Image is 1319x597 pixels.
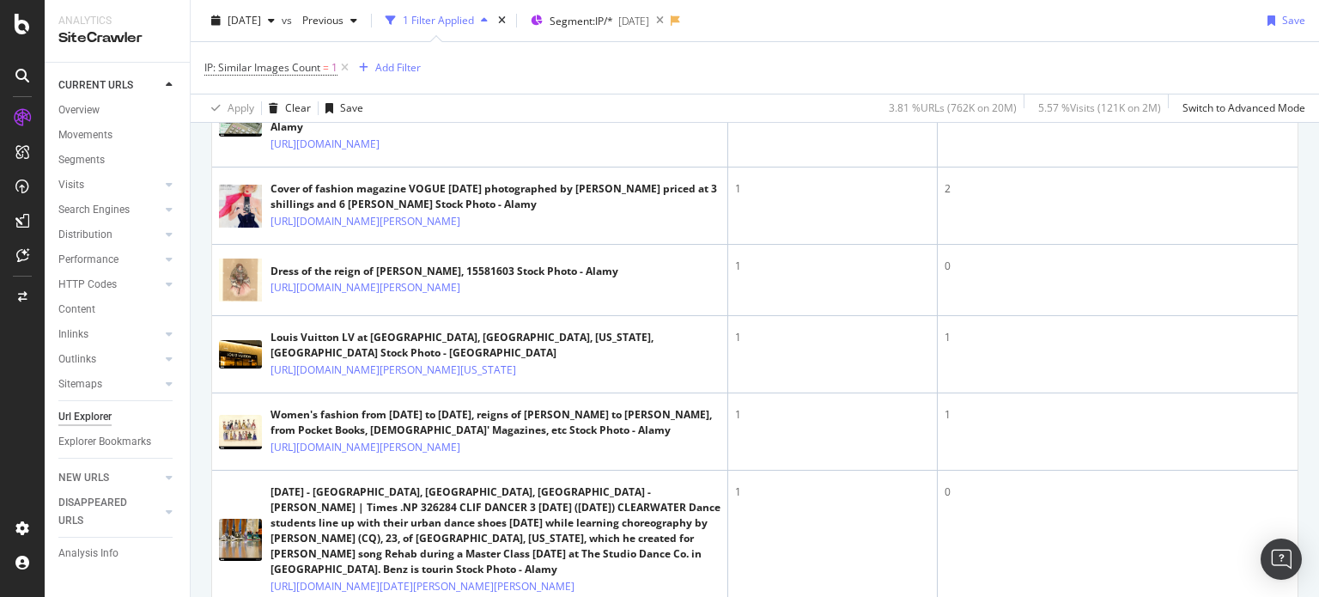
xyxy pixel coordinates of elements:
[58,326,88,344] div: Inlinks
[270,264,618,279] div: Dress of the reign of [PERSON_NAME], 15581603 Stock Photo - Alamy
[58,226,112,244] div: Distribution
[58,251,161,269] a: Performance
[58,494,145,530] div: DISAPPEARED URLS
[270,362,516,379] a: [URL][DOMAIN_NAME][PERSON_NAME][US_STATE]
[945,484,1291,500] div: 0
[295,7,364,34] button: Previous
[270,136,380,153] a: [URL][DOMAIN_NAME]
[270,439,460,456] a: [URL][DOMAIN_NAME][PERSON_NAME]
[58,433,178,451] a: Explorer Bookmarks
[1261,539,1302,580] div: Open Intercom Messenger
[319,94,363,122] button: Save
[58,326,161,344] a: Inlinks
[58,126,112,144] div: Movements
[58,469,109,487] div: NEW URLS
[735,259,930,274] div: 1
[270,213,460,230] a: [URL][DOMAIN_NAME][PERSON_NAME]
[58,375,161,393] a: Sitemaps
[228,13,261,27] span: 2025 Aug. 1st
[58,350,161,369] a: Outlinks
[495,12,509,29] div: times
[219,340,262,369] img: main image
[1282,13,1305,27] div: Save
[58,151,105,169] div: Segments
[58,76,161,94] a: CURRENT URLS
[1182,101,1305,115] div: Switch to Advanced Mode
[524,7,649,34] button: Segment:IP/*[DATE]
[204,94,254,122] button: Apply
[228,101,254,115] div: Apply
[945,330,1291,345] div: 1
[270,484,720,577] div: [DATE] - [GEOGRAPHIC_DATA], [GEOGRAPHIC_DATA], [GEOGRAPHIC_DATA] - [PERSON_NAME] | Times .NP 3262...
[58,14,176,28] div: Analytics
[58,276,117,294] div: HTTP Codes
[58,201,161,219] a: Search Engines
[618,14,649,28] div: [DATE]
[270,578,574,595] a: [URL][DOMAIN_NAME][DATE][PERSON_NAME][PERSON_NAME]
[58,126,178,144] a: Movements
[1176,94,1305,122] button: Switch to Advanced Mode
[58,276,161,294] a: HTTP Codes
[379,7,495,34] button: 1 Filter Applied
[58,151,178,169] a: Segments
[58,408,178,426] a: Url Explorer
[550,14,613,28] span: Segment: IP/*
[735,330,930,345] div: 1
[58,301,95,319] div: Content
[58,28,176,48] div: SiteCrawler
[58,408,112,426] div: Url Explorer
[270,330,720,361] div: Louis Vuitton LV at [GEOGRAPHIC_DATA], [GEOGRAPHIC_DATA], [US_STATE], [GEOGRAPHIC_DATA] Stock Pho...
[352,58,421,78] button: Add Filter
[889,101,1017,115] div: 3.81 % URLs ( 762K on 20M )
[58,176,84,194] div: Visits
[323,60,329,75] span: =
[270,407,720,438] div: Women's fashion from [DATE] to [DATE], reigns of [PERSON_NAME] to [PERSON_NAME], from Pocket Book...
[58,301,178,319] a: Content
[58,545,119,563] div: Analysis Info
[58,76,133,94] div: CURRENT URLS
[204,7,282,34] button: [DATE]
[1038,101,1161,115] div: 5.57 % Visits ( 121K on 2M )
[945,259,1291,274] div: 0
[735,407,930,423] div: 1
[58,201,130,219] div: Search Engines
[204,60,320,75] span: IP: Similar Images Count
[295,13,343,27] span: Previous
[945,407,1291,423] div: 1
[403,13,474,27] div: 1 Filter Applied
[270,279,460,296] a: [URL][DOMAIN_NAME][PERSON_NAME]
[58,350,96,369] div: Outlinks
[58,433,151,451] div: Explorer Bookmarks
[331,56,337,80] span: 1
[270,181,720,212] div: Cover of fashion magazine VOGUE [DATE] photographed by [PERSON_NAME] priced at 3 shillings and 6 ...
[219,175,262,237] img: main image
[735,484,930,500] div: 1
[58,469,161,487] a: NEW URLS
[58,545,178,563] a: Analysis Info
[58,101,178,119] a: Overview
[58,375,102,393] div: Sitemaps
[219,252,262,309] img: main image
[58,226,161,244] a: Distribution
[58,251,119,269] div: Performance
[58,494,161,530] a: DISAPPEARED URLS
[285,101,311,115] div: Clear
[219,415,262,449] img: main image
[282,13,295,27] span: vs
[375,60,421,75] div: Add Filter
[340,101,363,115] div: Save
[219,519,262,561] img: main image
[1261,7,1305,34] button: Save
[58,176,161,194] a: Visits
[262,94,311,122] button: Clear
[945,181,1291,197] div: 2
[735,181,930,197] div: 1
[58,101,100,119] div: Overview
